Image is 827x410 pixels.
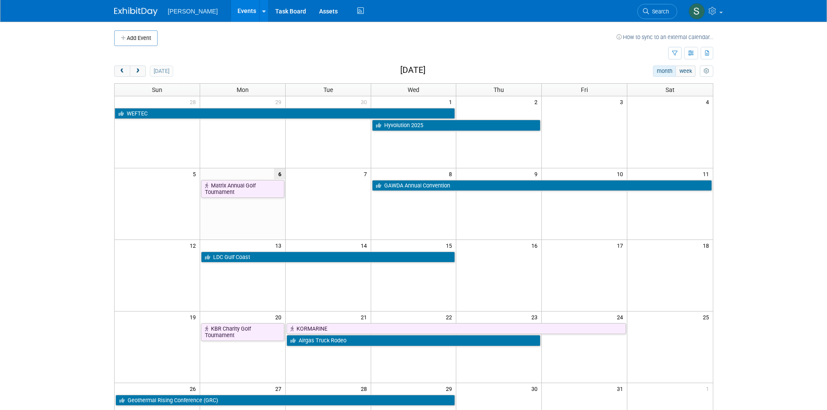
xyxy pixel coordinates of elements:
span: Search [649,8,669,15]
i: Personalize Calendar [704,69,709,74]
span: 1 [448,96,456,107]
span: Tue [323,86,333,93]
a: LDC Gulf Coast [201,252,455,263]
a: Search [637,4,677,19]
span: 22 [445,312,456,322]
button: month [653,66,676,77]
span: 5 [192,168,200,179]
a: Airgas Truck Rodeo [287,335,541,346]
span: Mon [237,86,249,93]
span: Sat [666,86,675,93]
span: [PERSON_NAME] [168,8,218,15]
a: Matrix Annual Golf Tournament [201,180,284,198]
a: Hyvolution 2025 [372,120,541,131]
span: 16 [530,240,541,251]
span: 29 [445,383,456,394]
span: 8 [448,168,456,179]
span: 24 [616,312,627,322]
a: Geothermal Rising Conference (GRC) [115,395,455,406]
span: 12 [189,240,200,251]
span: 29 [274,96,285,107]
span: 17 [616,240,627,251]
img: Skye Tuinei [689,3,705,20]
span: 28 [189,96,200,107]
span: 14 [360,240,371,251]
span: 30 [360,96,371,107]
button: next [130,66,146,77]
span: 15 [445,240,456,251]
span: Wed [408,86,419,93]
a: KORMARINE [287,323,626,335]
button: [DATE] [150,66,173,77]
a: GAWDA Annual Convention [372,180,712,191]
span: Sun [152,86,162,93]
span: 19 [189,312,200,322]
span: 6 [274,168,285,179]
span: 2 [534,96,541,107]
button: Add Event [114,30,158,46]
span: Fri [581,86,588,93]
span: 11 [702,168,713,179]
img: ExhibitDay [114,7,158,16]
span: 4 [705,96,713,107]
span: 28 [360,383,371,394]
span: 9 [534,168,541,179]
span: 31 [616,383,627,394]
button: prev [114,66,130,77]
span: 30 [530,383,541,394]
a: WEFTEC [115,108,455,119]
h2: [DATE] [400,66,425,75]
span: 10 [616,168,627,179]
a: How to sync to an external calendar... [616,34,713,40]
span: 7 [363,168,371,179]
span: Thu [494,86,504,93]
span: 3 [619,96,627,107]
span: 20 [274,312,285,322]
span: 23 [530,312,541,322]
span: 21 [360,312,371,322]
span: 26 [189,383,200,394]
span: 27 [274,383,285,394]
button: myCustomButton [700,66,713,77]
span: 18 [702,240,713,251]
a: KBR Charity Golf Tournament [201,323,284,341]
button: week [675,66,695,77]
span: 1 [705,383,713,394]
span: 13 [274,240,285,251]
span: 25 [702,312,713,322]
